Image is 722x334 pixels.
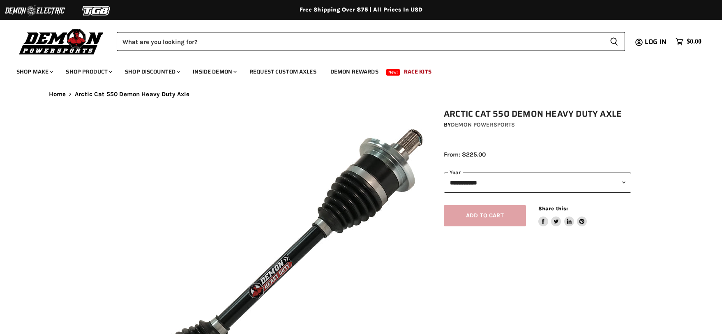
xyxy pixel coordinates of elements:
[671,36,706,48] a: $0.00
[60,63,117,80] a: Shop Product
[386,69,400,76] span: New!
[444,109,631,119] h1: Arctic Cat 550 Demon Heavy Duty Axle
[444,120,631,129] div: by
[538,205,568,212] span: Share this:
[10,60,699,80] ul: Main menu
[687,38,701,46] span: $0.00
[4,3,66,18] img: Demon Electric Logo 2
[32,91,690,98] nav: Breadcrumbs
[75,91,189,98] span: Arctic Cat 550 Demon Heavy Duty Axle
[187,63,242,80] a: Inside Demon
[32,6,690,14] div: Free Shipping Over $75 | All Prices In USD
[119,63,185,80] a: Shop Discounted
[645,37,667,47] span: Log in
[444,173,631,193] select: year
[117,32,603,51] input: Search
[641,38,671,46] a: Log in
[117,32,625,51] form: Product
[10,63,58,80] a: Shop Make
[66,3,127,18] img: TGB Logo 2
[243,63,323,80] a: Request Custom Axles
[451,121,515,128] a: Demon Powersports
[603,32,625,51] button: Search
[324,63,385,80] a: Demon Rewards
[538,205,587,227] aside: Share this:
[398,63,438,80] a: Race Kits
[16,27,106,56] img: Demon Powersports
[49,91,66,98] a: Home
[444,151,486,158] span: From: $225.00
